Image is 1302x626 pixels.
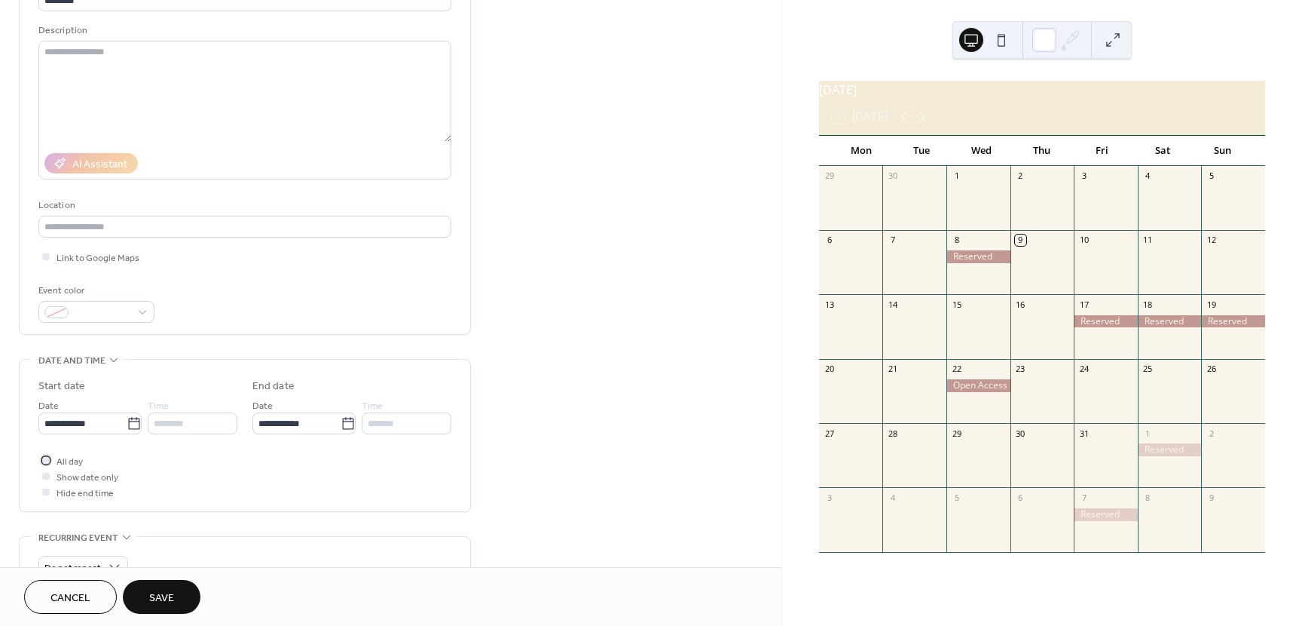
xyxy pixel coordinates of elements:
[1078,299,1090,310] div: 17
[824,492,835,503] div: 3
[1015,170,1026,182] div: 2
[57,250,139,266] span: Link to Google Maps
[38,353,105,369] span: Date and time
[1074,508,1138,521] div: Reserved
[362,398,383,414] span: Time
[887,492,898,503] div: 4
[887,235,898,246] div: 7
[24,580,117,614] button: Cancel
[887,364,898,375] div: 21
[951,492,962,503] div: 5
[1015,235,1026,246] div: 9
[1206,170,1217,182] div: 5
[1015,492,1026,503] div: 6
[38,283,151,299] div: Event color
[1072,136,1132,166] div: Fri
[824,170,835,182] div: 29
[38,23,448,38] div: Description
[946,250,1010,263] div: Reserved
[123,580,200,614] button: Save
[38,379,85,394] div: Start date
[824,235,835,246] div: 6
[148,398,169,414] span: Time
[57,486,114,502] span: Hide end time
[57,470,118,486] span: Show date only
[887,170,898,182] div: 30
[149,591,174,606] span: Save
[1138,443,1202,456] div: Reserved
[252,379,295,394] div: End date
[1206,364,1217,375] div: 26
[1078,492,1090,503] div: 7
[1206,492,1217,503] div: 9
[1142,235,1154,246] div: 11
[951,299,962,310] div: 15
[1012,136,1072,166] div: Thu
[1206,428,1217,439] div: 2
[1206,235,1217,246] div: 12
[1201,315,1265,328] div: Reserved
[1206,299,1217,310] div: 19
[1078,428,1090,439] div: 31
[1142,170,1154,182] div: 4
[951,428,962,439] div: 29
[1142,428,1154,439] div: 1
[891,136,952,166] div: Tue
[38,398,59,414] span: Date
[887,428,898,439] div: 28
[50,591,90,606] span: Cancel
[1142,299,1154,310] div: 18
[1142,364,1154,375] div: 25
[1132,136,1193,166] div: Sat
[57,454,83,470] span: All day
[824,299,835,310] div: 13
[1078,235,1090,246] div: 10
[1193,136,1253,166] div: Sun
[1138,315,1202,328] div: Reserved
[1074,315,1138,328] div: Reserved
[44,560,101,577] span: Do not repeat
[824,428,835,439] div: 27
[946,379,1010,392] div: Open Access Night
[951,170,962,182] div: 1
[951,235,962,246] div: 8
[1142,492,1154,503] div: 8
[819,81,1265,99] div: [DATE]
[952,136,1012,166] div: Wed
[1015,428,1026,439] div: 30
[1015,364,1026,375] div: 23
[824,364,835,375] div: 20
[951,364,962,375] div: 22
[38,198,448,213] div: Location
[1015,299,1026,310] div: 16
[1078,170,1090,182] div: 3
[887,299,898,310] div: 14
[38,530,118,546] span: Recurring event
[252,398,273,414] span: Date
[1078,364,1090,375] div: 24
[831,136,891,166] div: Mon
